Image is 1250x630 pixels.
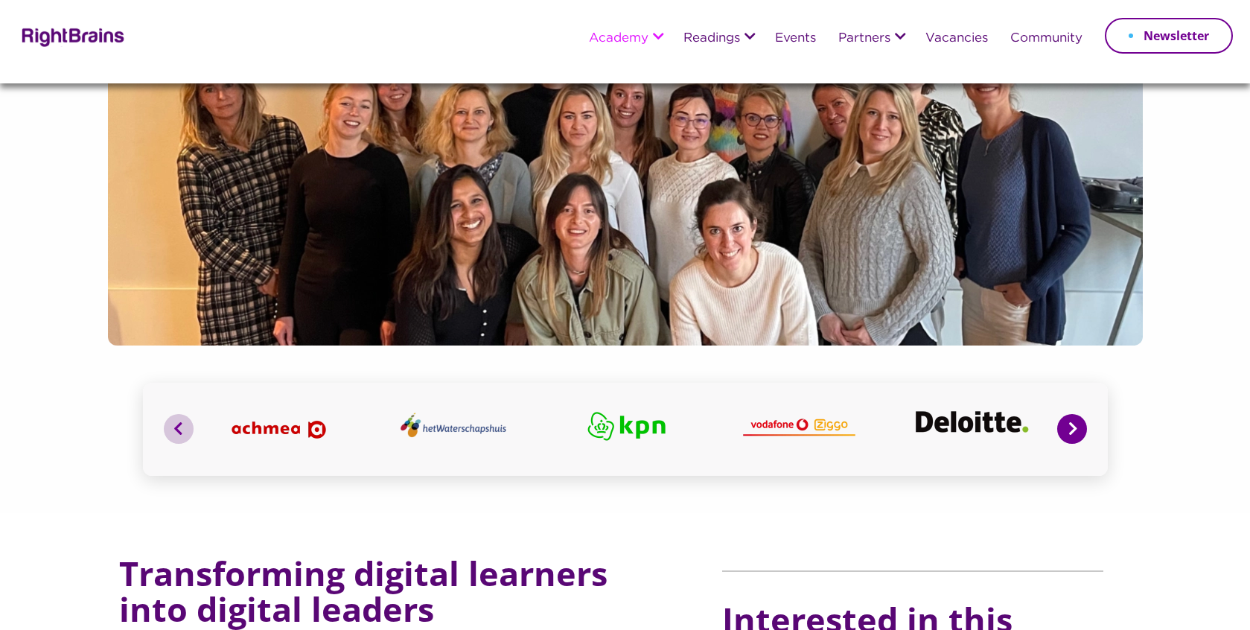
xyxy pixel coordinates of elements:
[1105,18,1233,54] a: Newsletter
[775,32,816,45] a: Events
[164,414,194,444] button: Previous
[1057,414,1087,444] button: Next
[683,32,740,45] a: Readings
[925,32,988,45] a: Vacancies
[17,25,125,47] img: Rightbrains
[838,32,890,45] a: Partners
[589,32,648,45] a: Academy
[1010,32,1082,45] a: Community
